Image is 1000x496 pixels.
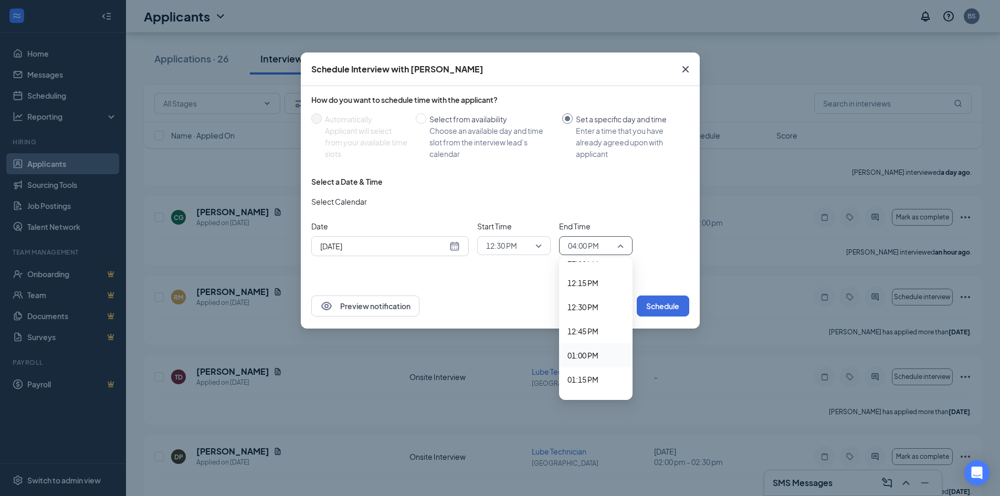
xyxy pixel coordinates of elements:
[311,176,383,187] div: Select a Date & Time
[679,63,692,76] svg: Cross
[567,374,598,385] span: 01:15 PM
[320,240,447,252] input: Sep 17, 2025
[311,196,367,207] span: Select Calendar
[568,238,599,254] span: 04:00 PM
[311,64,483,75] div: Schedule Interview with [PERSON_NAME]
[637,296,689,316] button: Schedule
[325,125,407,160] div: Applicant will select from your available time slots
[429,113,554,125] div: Select from availability
[567,277,598,289] span: 12:15 PM
[429,125,554,160] div: Choose an available day and time slot from the interview lead’s calendar
[477,220,551,232] span: Start Time
[576,113,681,125] div: Set a specific day and time
[964,460,990,486] div: Open Intercom Messenger
[567,325,598,337] span: 12:45 PM
[311,296,419,316] button: EyePreview notification
[486,238,517,254] span: 12:30 PM
[320,300,333,312] svg: Eye
[576,125,681,160] div: Enter a time that you have already agreed upon with applicant
[311,94,689,105] div: How do you want to schedule time with the applicant?
[567,350,598,361] span: 01:00 PM
[567,301,598,313] span: 12:30 PM
[325,113,407,125] div: Automatically
[671,52,700,86] button: Close
[559,220,633,232] span: End Time
[311,220,469,232] span: Date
